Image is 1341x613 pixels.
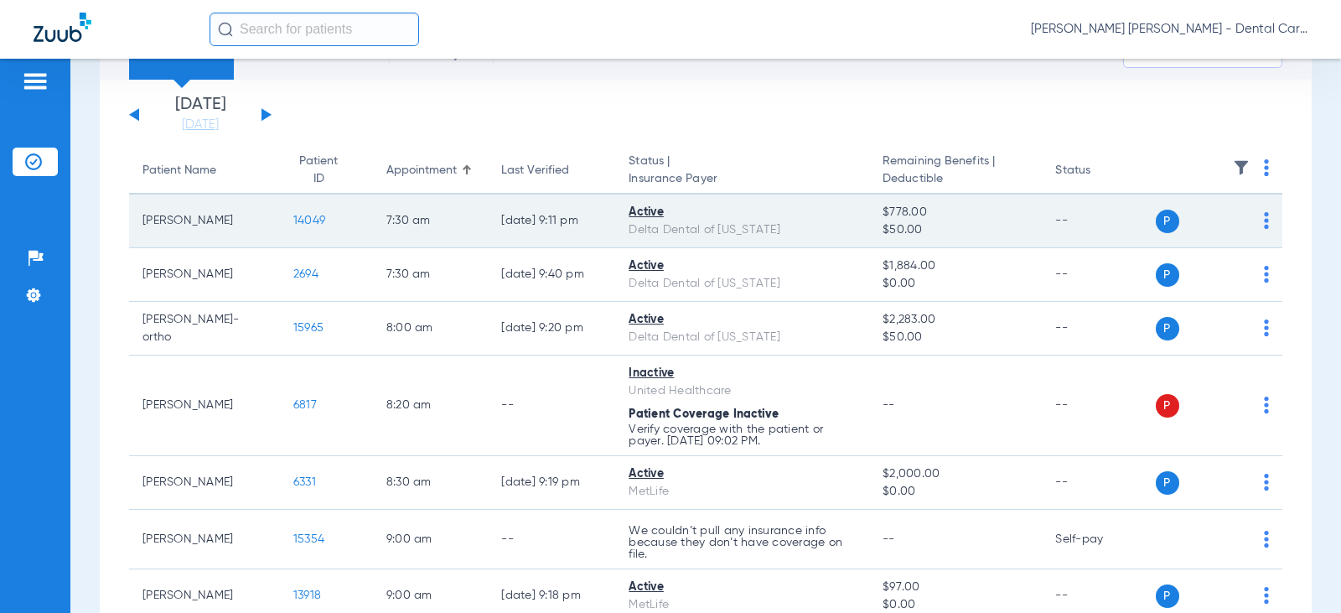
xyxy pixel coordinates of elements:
th: Remaining Benefits | [869,148,1042,195]
img: Search Icon [218,22,233,37]
div: Last Verified [501,162,602,179]
img: Zuub Logo [34,13,91,42]
span: P [1156,394,1179,418]
div: Inactive [629,365,856,382]
div: Delta Dental of [US_STATE] [629,329,856,346]
span: [PERSON_NAME] [PERSON_NAME] - Dental Care of [PERSON_NAME] [1031,21,1307,38]
td: [PERSON_NAME] [129,248,280,302]
img: group-dot-blue.svg [1264,159,1269,176]
img: group-dot-blue.svg [1264,397,1269,413]
div: Active [629,465,856,483]
div: Appointment [386,162,475,179]
p: We couldn’t pull any insurance info because they don’t have coverage on file. [629,525,856,560]
th: Status [1042,148,1155,195]
span: $2,283.00 [883,311,1028,329]
span: P [1156,317,1179,340]
td: -- [1042,302,1155,356]
div: Active [629,204,856,221]
td: -- [1042,456,1155,510]
img: filter.svg [1233,159,1250,176]
span: 15965 [293,322,324,334]
span: -- [883,533,895,545]
p: Verify coverage with the patient or payer. [DATE] 09:02 PM. [629,423,856,447]
span: $0.00 [883,483,1028,501]
td: 7:30 AM [373,248,489,302]
td: 8:00 AM [373,302,489,356]
td: -- [1042,356,1155,456]
td: -- [488,510,615,569]
td: -- [1042,248,1155,302]
img: group-dot-blue.svg [1264,531,1269,548]
td: [PERSON_NAME] [129,510,280,569]
td: 7:30 AM [373,195,489,248]
span: P [1156,210,1179,233]
div: MetLife [629,483,856,501]
div: United Healthcare [629,382,856,400]
td: 8:20 AM [373,356,489,456]
div: Appointment [386,162,457,179]
span: 15354 [293,533,324,545]
td: [PERSON_NAME] [129,456,280,510]
div: Last Verified [501,162,569,179]
span: 6331 [293,476,316,488]
td: -- [488,356,615,456]
td: [DATE] 9:20 PM [488,302,615,356]
div: Patient ID [293,153,360,188]
input: Search for patients [210,13,419,46]
img: hamburger-icon [22,71,49,91]
td: [PERSON_NAME] [129,195,280,248]
span: 6817 [293,399,317,411]
td: [PERSON_NAME] [129,356,280,456]
span: 13918 [293,590,321,601]
img: group-dot-blue.svg [1264,266,1269,283]
div: Active [629,257,856,275]
div: Delta Dental of [US_STATE] [629,221,856,239]
span: Insurance Payer [629,170,856,188]
td: [DATE] 9:40 PM [488,248,615,302]
span: -- [883,399,895,411]
img: group-dot-blue.svg [1264,319,1269,336]
a: [DATE] [150,117,251,133]
td: Self-pay [1042,510,1155,569]
span: $1,884.00 [883,257,1028,275]
div: Active [629,579,856,596]
img: group-dot-blue.svg [1264,212,1269,229]
div: Active [629,311,856,329]
span: Deductible [883,170,1028,188]
span: P [1156,263,1179,287]
span: $50.00 [883,221,1028,239]
td: 9:00 AM [373,510,489,569]
img: group-dot-blue.svg [1264,474,1269,491]
span: P [1156,584,1179,608]
span: $2,000.00 [883,465,1028,483]
span: $778.00 [883,204,1028,221]
span: $97.00 [883,579,1028,596]
div: Patient ID [293,153,344,188]
span: Patient Coverage Inactive [629,408,779,420]
span: $50.00 [883,329,1028,346]
td: [DATE] 9:11 PM [488,195,615,248]
div: Delta Dental of [US_STATE] [629,275,856,293]
img: group-dot-blue.svg [1264,587,1269,604]
span: P [1156,471,1179,495]
div: Patient Name [142,162,216,179]
span: 14049 [293,215,325,226]
li: [DATE] [150,96,251,133]
td: [DATE] 9:19 PM [488,456,615,510]
td: [PERSON_NAME]-ortho [129,302,280,356]
td: -- [1042,195,1155,248]
span: 2694 [293,268,318,280]
div: Patient Name [142,162,267,179]
th: Status | [615,148,869,195]
td: 8:30 AM [373,456,489,510]
span: $0.00 [883,275,1028,293]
